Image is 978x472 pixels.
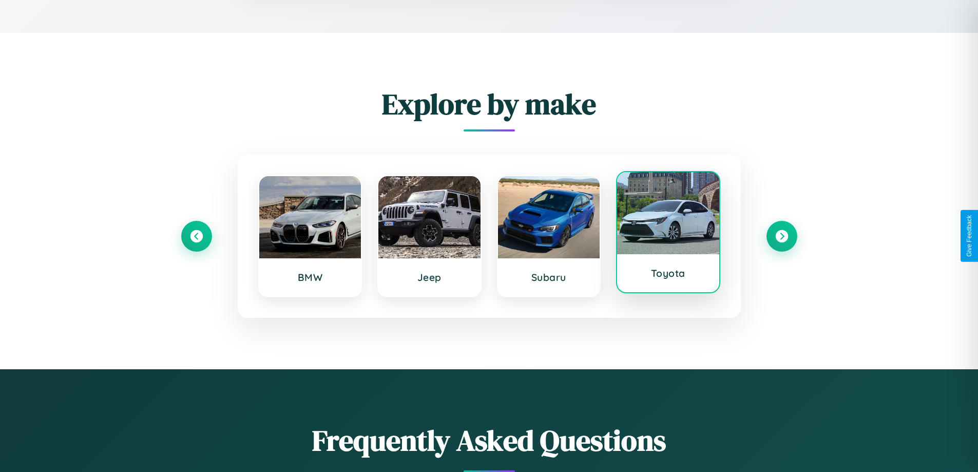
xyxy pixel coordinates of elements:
[627,267,709,279] h3: Toyota
[389,271,470,284] h3: Jeep
[181,84,797,124] h2: Explore by make
[966,215,973,257] div: Give Feedback
[270,271,351,284] h3: BMW
[181,421,797,460] h2: Frequently Asked Questions
[508,271,590,284] h3: Subaru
